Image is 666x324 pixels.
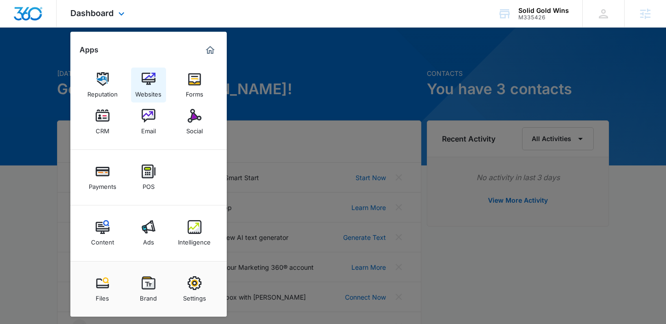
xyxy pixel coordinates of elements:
div: account id [518,14,569,21]
a: Forms [177,68,212,102]
div: Domain Overview [35,54,82,60]
a: Content [85,216,120,250]
div: Intelligence [178,234,211,246]
div: Settings [183,290,206,302]
a: Settings [177,272,212,307]
div: Keywords by Traffic [102,54,155,60]
div: v 4.0.25 [26,15,45,22]
div: Files [96,290,109,302]
div: CRM [96,123,109,135]
a: CRM [85,104,120,139]
div: account name [518,7,569,14]
img: tab_domain_overview_orange.svg [25,53,32,61]
img: website_grey.svg [15,24,22,31]
div: POS [143,178,155,190]
a: Reputation [85,68,120,102]
div: Payments [89,178,116,190]
div: Brand [140,290,157,302]
img: tab_keywords_by_traffic_grey.svg [92,53,99,61]
div: Reputation [87,86,118,98]
div: Forms [186,86,203,98]
div: Websites [135,86,161,98]
div: Social [186,123,203,135]
div: Domain: [DOMAIN_NAME] [24,24,101,31]
div: Content [91,234,114,246]
a: Social [177,104,212,139]
a: Intelligence [177,216,212,250]
a: Email [131,104,166,139]
div: Ads [143,234,154,246]
div: Email [141,123,156,135]
h2: Apps [80,45,98,54]
a: Ads [131,216,166,250]
a: Files [85,272,120,307]
a: Websites [131,68,166,102]
a: Payments [85,160,120,195]
a: POS [131,160,166,195]
span: Dashboard [70,8,114,18]
a: Brand [131,272,166,307]
img: logo_orange.svg [15,15,22,22]
a: Marketing 360® Dashboard [203,43,218,57]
